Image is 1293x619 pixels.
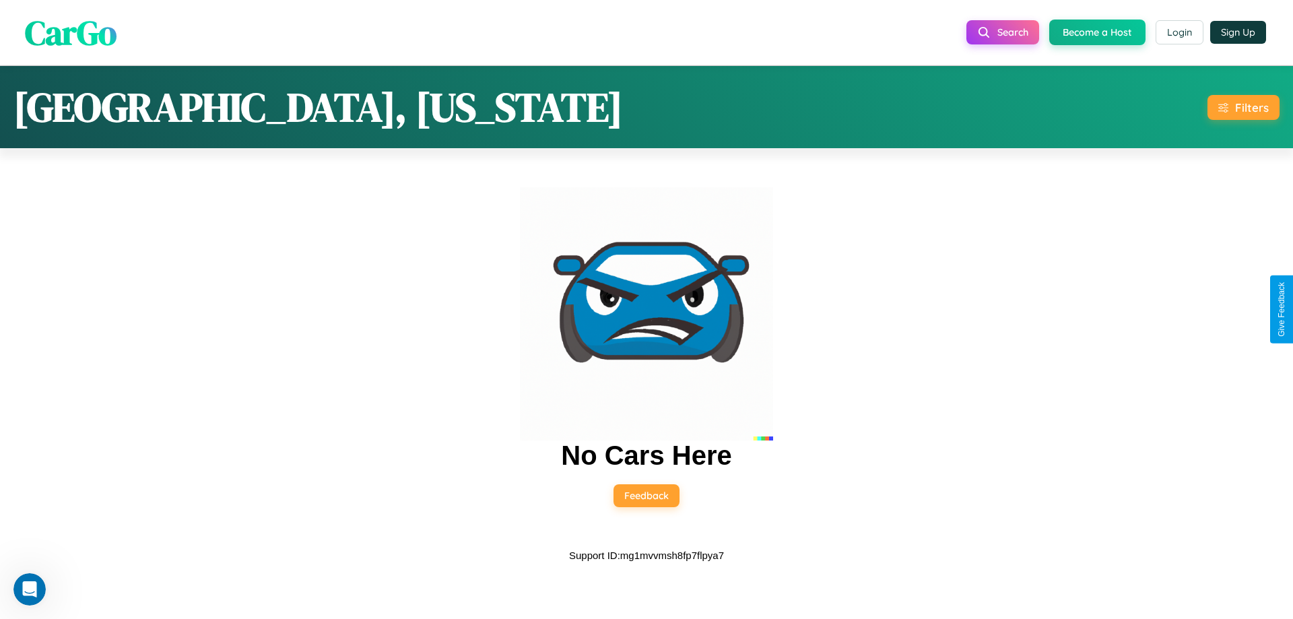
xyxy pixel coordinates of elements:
h1: [GEOGRAPHIC_DATA], [US_STATE] [13,79,623,135]
span: Search [997,26,1028,38]
iframe: Intercom live chat [13,573,46,606]
button: Become a Host [1049,20,1146,45]
button: Search [966,20,1039,44]
button: Filters [1207,95,1280,120]
button: Login [1156,20,1203,44]
div: Give Feedback [1277,282,1286,337]
img: car [520,187,773,441]
button: Sign Up [1210,21,1266,44]
div: Filters [1235,100,1269,115]
button: Feedback [614,484,679,507]
h2: No Cars Here [561,441,731,471]
p: Support ID: mg1mvvmsh8fp7flpya7 [569,546,724,564]
span: CarGo [25,9,117,55]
